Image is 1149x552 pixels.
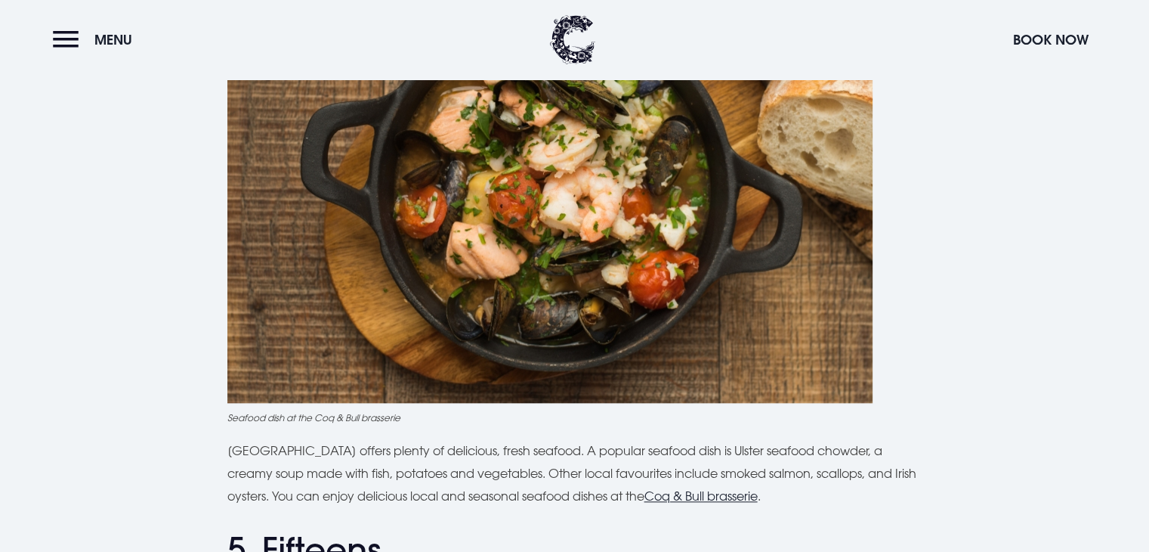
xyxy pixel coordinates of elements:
[1005,23,1096,56] button: Book Now
[227,411,922,424] figcaption: Seafood dish at the Coq & Bull brasserie
[53,23,140,56] button: Menu
[550,15,595,64] img: Clandeboye Lodge
[94,31,132,48] span: Menu
[227,439,922,508] p: [GEOGRAPHIC_DATA] offers plenty of delicious, fresh seafood. A popular seafood dish is Ulster sea...
[644,488,758,504] a: Coq & Bull brasserie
